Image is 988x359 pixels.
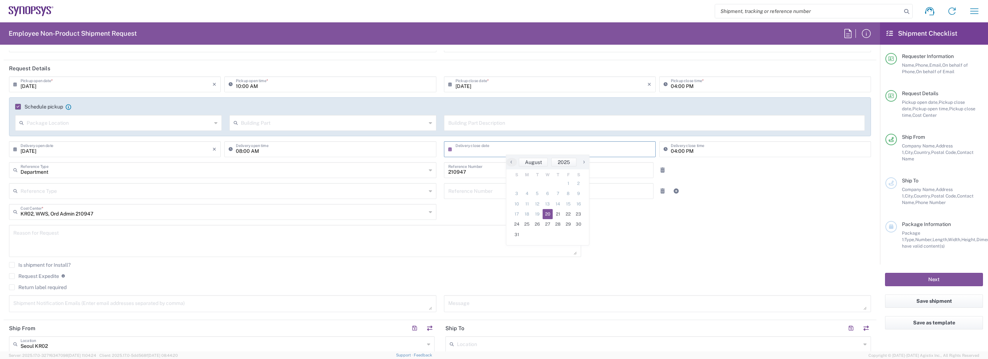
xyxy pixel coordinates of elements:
span: 4 [522,189,533,199]
button: ‹ [506,158,517,167]
span: Email, [929,62,942,68]
i: × [212,79,216,90]
bs-datepicker-navigation-view: ​ ​ ​ [506,158,589,167]
th: weekday [553,171,563,178]
span: ‹ [506,158,517,166]
span: City, [905,193,914,199]
button: Save shipment [885,294,983,308]
a: Add Reference [671,186,681,196]
th: weekday [543,171,553,178]
h2: Ship From [9,325,35,332]
a: Feedback [414,353,432,357]
span: 14 [553,199,563,209]
input: Shipment, tracking or reference number [715,4,902,18]
span: 22 [563,209,574,219]
span: 27 [543,219,553,229]
span: 24 [512,219,522,229]
span: [DATE] 08:44:20 [148,353,178,358]
span: Phone Number [915,200,946,205]
i: × [647,79,651,90]
h2: Ship To [445,325,464,332]
span: Client: 2025.17.0-5dd568f [99,353,178,358]
span: Width, [948,237,961,242]
span: Name, [902,62,915,68]
label: Return label required [9,284,67,290]
span: 8 [563,189,574,199]
button: Save as template [885,316,983,329]
span: 19 [532,209,543,219]
span: Package 1: [902,230,920,242]
button: › [578,158,589,167]
h2: Employee Non-Product Shipment Request [9,29,137,38]
span: 5 [532,189,543,199]
th: weekday [573,171,584,178]
button: August [519,158,548,167]
bs-datepicker-container: calendar [506,155,589,245]
a: Remove Reference [657,165,668,175]
span: 28 [553,219,563,229]
span: 30 [573,219,584,229]
span: Postal Code, [931,150,957,155]
th: weekday [532,171,543,178]
span: › [579,158,589,166]
span: 21 [553,209,563,219]
span: 16 [573,199,584,209]
span: 17 [512,209,522,219]
span: 25 [522,219,533,229]
span: Company Name, [902,143,936,149]
span: 9 [573,189,584,199]
span: 2025 [558,159,570,165]
span: Number, [915,237,933,242]
span: 12 [532,199,543,209]
span: Ship From [902,134,925,140]
span: Cost Center [912,112,937,118]
span: Country, [914,193,931,199]
h2: Request Details [9,65,50,72]
a: Remove Reference [657,186,668,196]
span: Copyright © [DATE]-[DATE] Agistix Inc., All Rights Reserved [868,352,979,359]
span: Ship To [902,178,919,183]
span: Phone, [915,62,929,68]
label: Schedule pickup [15,104,63,110]
span: On behalf of Email [916,69,955,74]
button: Next [885,273,983,286]
span: Request Details [902,90,938,96]
span: City, [905,150,914,155]
span: 1 [563,178,574,189]
span: Type, [904,237,915,242]
span: 7 [553,189,563,199]
span: Package Information [902,221,951,227]
span: 13 [543,199,553,209]
span: Requester Information [902,53,954,59]
span: Height, [961,237,976,242]
span: 6 [543,189,553,199]
span: 15 [563,199,574,209]
span: Server: 2025.17.0-327f6347098 [9,353,96,358]
span: Pickup open time, [912,106,949,111]
span: 3 [512,189,522,199]
span: [DATE] 11:04:24 [68,353,96,358]
label: Is shipment for Install? [9,262,71,268]
span: 20 [543,209,553,219]
span: 31 [512,230,522,240]
span: 18 [522,209,533,219]
button: 2025 [551,158,576,167]
a: Support [396,353,414,357]
span: 2 [573,178,584,189]
span: 11 [522,199,533,209]
span: 10 [512,199,522,209]
span: August [525,159,542,165]
th: weekday [512,171,522,178]
span: 23 [573,209,584,219]
th: weekday [563,171,574,178]
span: Length, [933,237,948,242]
th: weekday [522,171,533,178]
label: Request Expedite [9,273,59,279]
span: 29 [563,219,574,229]
i: × [212,143,216,155]
span: 26 [532,219,543,229]
h2: Shipment Checklist [886,29,957,38]
span: Company Name, [902,187,936,192]
span: Postal Code, [931,193,957,199]
span: Country, [914,150,931,155]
